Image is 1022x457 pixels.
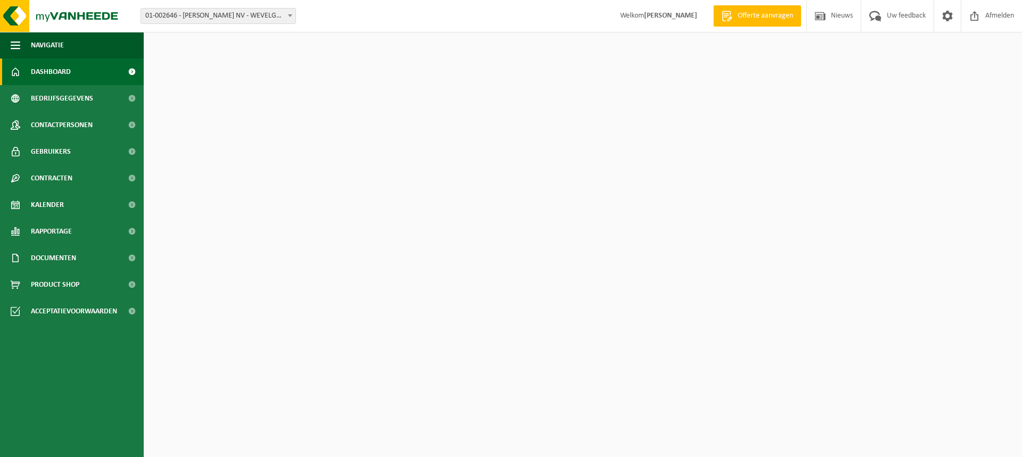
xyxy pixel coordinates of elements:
[735,11,796,21] span: Offerte aanvragen
[141,8,296,24] span: 01-002646 - ALBERT BRILLE NV - WEVELGEM
[31,59,71,85] span: Dashboard
[31,218,72,245] span: Rapportage
[31,165,72,192] span: Contracten
[141,9,295,23] span: 01-002646 - ALBERT BRILLE NV - WEVELGEM
[713,5,801,27] a: Offerte aanvragen
[644,12,697,20] strong: [PERSON_NAME]
[31,32,64,59] span: Navigatie
[31,245,76,271] span: Documenten
[31,85,93,112] span: Bedrijfsgegevens
[31,192,64,218] span: Kalender
[31,271,79,298] span: Product Shop
[31,112,93,138] span: Contactpersonen
[31,138,71,165] span: Gebruikers
[31,298,117,325] span: Acceptatievoorwaarden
